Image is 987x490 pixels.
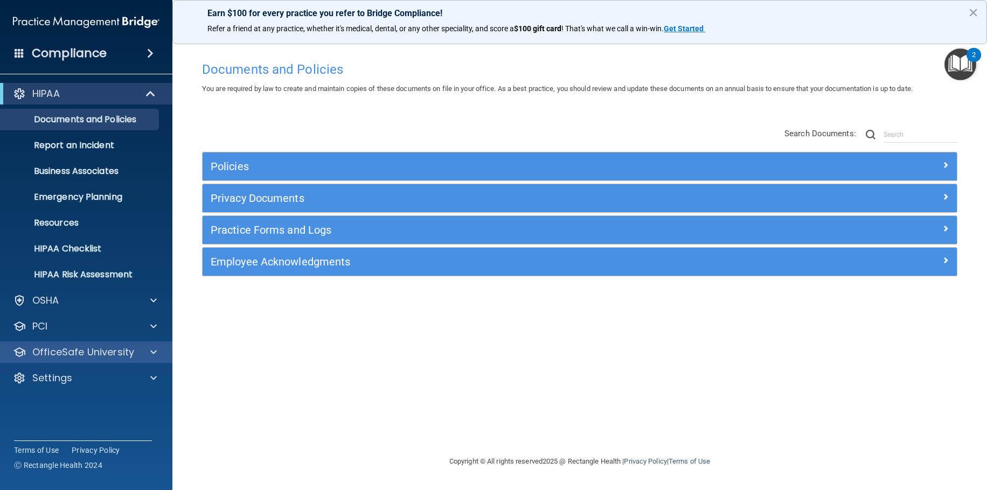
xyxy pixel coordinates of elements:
a: PCI [13,320,157,333]
p: Emergency Planning [7,192,154,202]
strong: Get Started [664,24,704,33]
div: Copyright © All rights reserved 2025 @ Rectangle Health | | [383,444,776,479]
h5: Practice Forms and Logs [211,224,760,236]
p: Report an Incident [7,140,154,151]
a: Policies [211,158,949,175]
p: Documents and Policies [7,114,154,125]
h5: Privacy Documents [211,192,760,204]
span: Refer a friend at any practice, whether it's medical, dental, or any other speciality, and score a [207,24,514,33]
a: Employee Acknowledgments [211,253,949,270]
a: Privacy Documents [211,190,949,207]
h4: Documents and Policies [202,62,957,76]
span: You are required by law to create and maintain copies of these documents on file in your office. ... [202,85,913,93]
strong: $100 gift card [514,24,561,33]
p: OSHA [32,294,59,307]
a: Get Started [664,24,705,33]
button: Close [968,4,978,21]
p: Business Associates [7,166,154,177]
img: PMB logo [13,11,159,33]
a: Settings [13,372,157,384]
input: Search [884,127,957,143]
a: Practice Forms and Logs [211,221,949,239]
span: Search Documents: [784,129,856,138]
button: Open Resource Center, 2 new notifications [944,48,976,80]
a: OfficeSafe University [13,346,157,359]
a: Privacy Policy [72,445,120,456]
img: ic-search.3b580494.png [866,130,875,139]
a: OSHA [13,294,157,307]
p: Resources [7,218,154,228]
p: HIPAA [32,87,60,100]
h5: Employee Acknowledgments [211,256,760,268]
h4: Compliance [32,46,107,61]
a: Privacy Policy [624,457,666,465]
p: HIPAA Risk Assessment [7,269,154,280]
a: HIPAA [13,87,156,100]
p: OfficeSafe University [32,346,134,359]
p: Settings [32,372,72,384]
p: Earn $100 for every practice you refer to Bridge Compliance! [207,8,952,18]
span: ! That's what we call a win-win. [561,24,664,33]
h5: Policies [211,160,760,172]
span: Ⓒ Rectangle Health 2024 [14,460,102,471]
p: HIPAA Checklist [7,243,154,254]
div: 2 [972,55,976,69]
a: Terms of Use [14,445,59,456]
p: PCI [32,320,47,333]
a: Terms of Use [669,457,710,465]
